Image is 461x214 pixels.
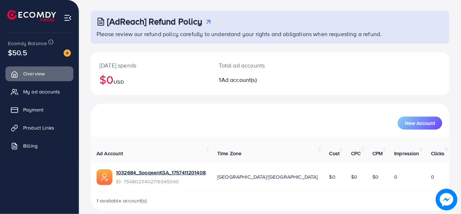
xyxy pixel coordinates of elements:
[431,150,445,157] span: Clicks
[99,73,202,86] h2: $0
[217,150,242,157] span: Time Zone
[5,66,73,81] a: Overview
[116,169,206,176] a: 1032684_SooqeenKSA_1757411201408
[351,173,357,180] span: $0
[436,189,457,210] img: image
[99,61,202,70] p: [DATE] spends
[398,117,442,130] button: New Account
[219,61,291,70] p: Total ad accounts
[372,150,383,157] span: CPM
[114,78,124,86] span: USD
[5,102,73,117] a: Payment
[405,121,435,126] span: New Account
[23,142,38,149] span: Billing
[372,173,379,180] span: $0
[8,47,27,58] span: $50.5
[7,10,56,21] img: logo
[23,70,45,77] span: Overview
[97,30,445,38] p: Please review our refund policy carefully to understand your rights and obligations when requesti...
[431,173,434,180] span: 0
[23,106,43,113] span: Payment
[97,197,147,204] span: 1 available account(s)
[5,84,73,99] a: My ad accounts
[351,150,360,157] span: CPC
[97,150,123,157] span: Ad Account
[394,173,397,180] span: 0
[5,139,73,153] a: Billing
[217,173,318,180] span: [GEOGRAPHIC_DATA]/[GEOGRAPHIC_DATA]
[5,121,73,135] a: Product Links
[64,14,72,22] img: menu
[219,77,291,83] h2: 1
[64,49,71,57] img: image
[329,150,340,157] span: Cost
[221,76,257,84] span: Ad account(s)
[394,150,419,157] span: Impression
[116,178,206,185] span: ID: 7548023402716545040
[23,124,54,131] span: Product Links
[23,88,60,95] span: My ad accounts
[329,173,336,180] span: $0
[107,16,202,27] h3: [AdReach] Refund Policy
[8,40,47,47] span: Ecomdy Balance
[97,169,112,185] img: ic-ads-acc.e4c84228.svg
